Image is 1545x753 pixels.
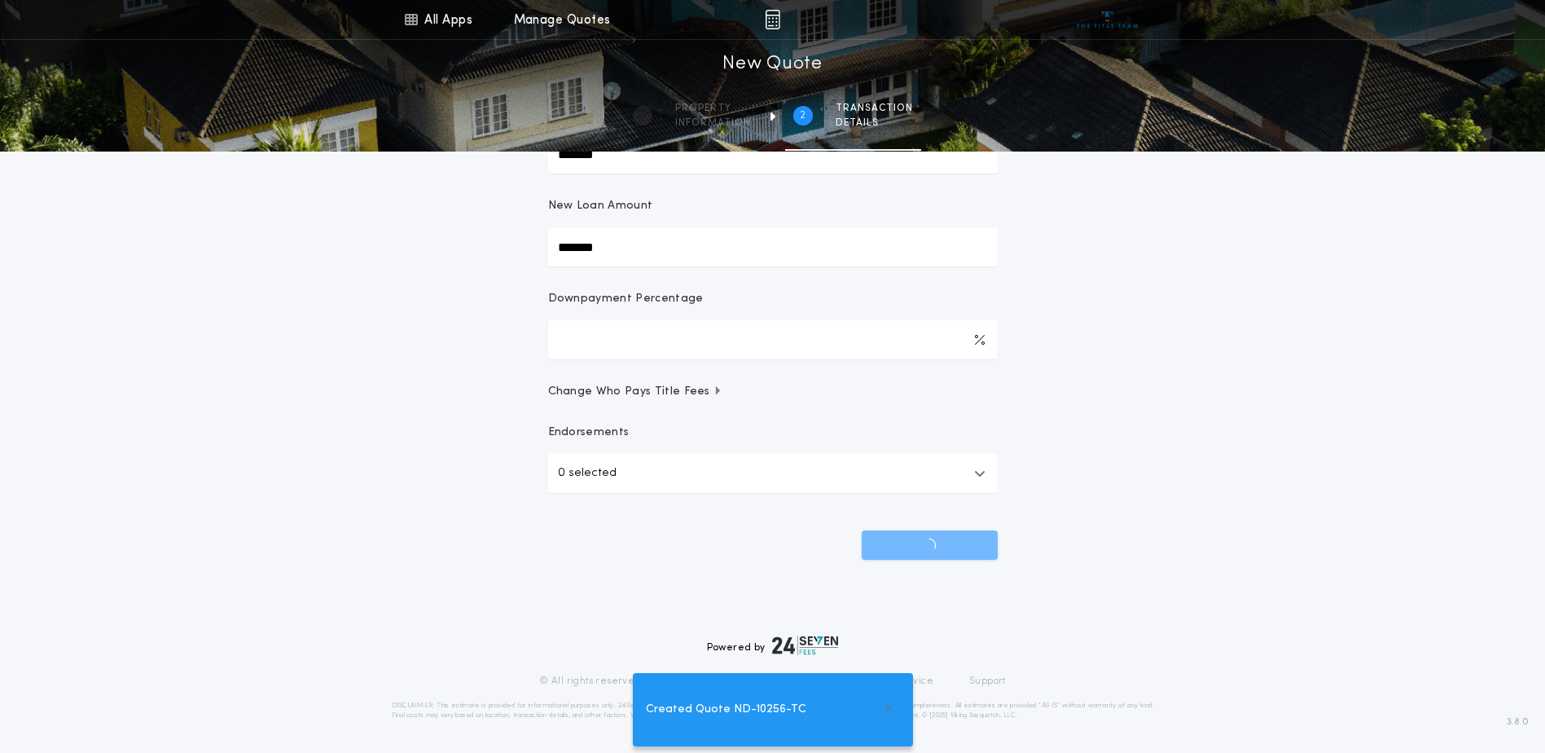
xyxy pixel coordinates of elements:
h1: New Quote [722,51,822,77]
img: img [765,10,780,29]
span: details [836,117,913,130]
span: information [675,117,751,130]
p: New Loan Amount [548,198,653,214]
img: vs-icon [1077,11,1138,28]
div: Powered by [707,636,839,655]
input: Sale Price [548,134,998,174]
button: Change Who Pays Title Fees [548,384,998,400]
span: Transaction [836,102,913,115]
span: Property [675,102,751,115]
input: New Loan Amount [548,227,998,266]
img: logo [772,636,839,655]
p: Endorsements [548,425,998,441]
p: 0 selected [558,464,617,483]
p: Downpayment Percentage [548,291,704,307]
span: Created Quote ND-10256-TC [646,701,806,719]
h2: 2 [800,109,805,122]
button: 0 selected [548,454,998,493]
input: Downpayment Percentage [548,320,998,359]
span: Change Who Pays Title Fees [548,384,723,400]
